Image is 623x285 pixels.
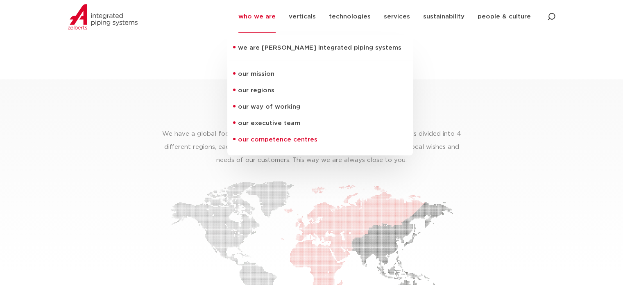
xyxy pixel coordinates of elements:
ul: who we are [227,35,413,155]
a: our regions [227,82,413,99]
a: we are [PERSON_NAME] integrated piping systems [227,43,413,61]
h2: our regions [72,100,551,119]
p: We have a global footprint, with local sales organisations. Our sales organisation is divided int... [156,128,467,167]
a: our mission [227,66,413,82]
a: our way of working [227,99,413,115]
a: our executive team [227,115,413,132]
a: our competence centres [227,132,413,148]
